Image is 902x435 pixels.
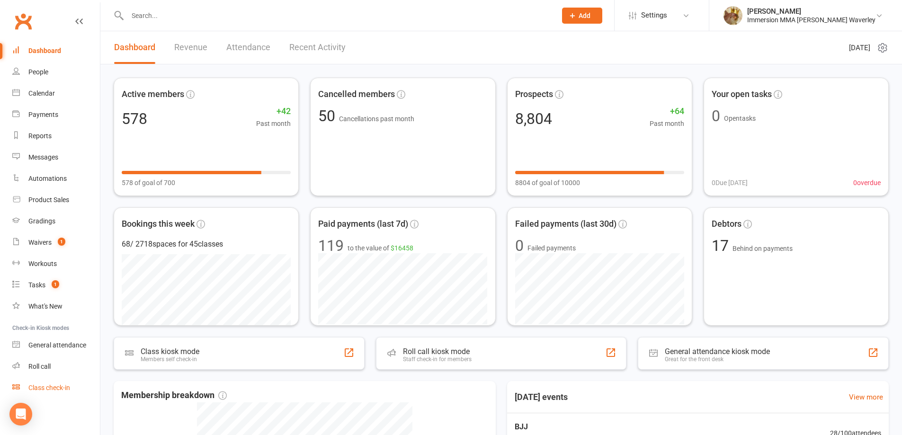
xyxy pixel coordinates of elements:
span: Cancellations past month [339,115,414,123]
div: Members self check-in [141,356,199,363]
span: 8804 of goal of 10000 [515,178,580,188]
span: BJJ [515,421,694,433]
a: Dashboard [114,31,155,64]
div: Roll call kiosk mode [403,347,472,356]
span: 1 [52,280,59,288]
div: General attendance [28,341,86,349]
div: Product Sales [28,196,69,204]
div: People [28,68,48,76]
a: Roll call [12,356,100,377]
div: Staff check-in for members [403,356,472,363]
input: Search... [125,9,550,22]
a: Payments [12,104,100,125]
span: Behind on payments [732,245,793,252]
div: 578 [122,111,147,126]
span: Past month [650,118,684,129]
span: Bookings this week [122,217,195,231]
span: 0 Due [DATE] [712,178,748,188]
span: 1 [58,238,65,246]
span: Paid payments (last 7d) [318,217,408,231]
a: Attendance [226,31,270,64]
div: Waivers [28,239,52,246]
a: Product Sales [12,189,100,211]
a: Gradings [12,211,100,232]
a: Recent Activity [289,31,346,64]
span: Debtors [712,217,741,231]
div: Immersion MMA [PERSON_NAME] Waverley [747,16,875,24]
div: Payments [28,111,58,118]
span: Active members [122,88,184,101]
div: General attendance kiosk mode [665,347,770,356]
div: 8,804 [515,111,552,126]
a: General attendance kiosk mode [12,335,100,356]
a: What's New [12,296,100,317]
div: [PERSON_NAME] [747,7,875,16]
a: Tasks 1 [12,275,100,296]
a: People [12,62,100,83]
button: Add [562,8,602,24]
a: Dashboard [12,40,100,62]
a: Reports [12,125,100,147]
span: 17 [712,237,732,255]
div: Automations [28,175,67,182]
h3: [DATE] events [507,389,575,406]
span: Prospects [515,88,553,101]
div: Workouts [28,260,57,267]
div: Messages [28,153,58,161]
span: +42 [256,105,291,118]
span: +64 [650,105,684,118]
a: Revenue [174,31,207,64]
span: Past month [256,118,291,129]
a: Calendar [12,83,100,104]
div: Class kiosk mode [141,347,199,356]
a: Messages [12,147,100,168]
span: Your open tasks [712,88,772,101]
div: Roll call [28,363,51,370]
span: $16458 [391,244,413,252]
div: Reports [28,132,52,140]
span: 578 of goal of 700 [122,178,175,188]
div: Class check-in [28,384,70,391]
span: Open tasks [724,115,756,122]
span: 0 overdue [853,178,881,188]
div: Tasks [28,281,45,289]
a: View more [849,391,883,403]
div: What's New [28,302,63,310]
div: 0 [515,238,524,253]
a: Class kiosk mode [12,377,100,399]
div: Open Intercom Messenger [9,403,32,426]
span: 50 [318,107,339,125]
span: Settings [641,5,667,26]
div: Calendar [28,89,55,97]
span: [DATE] [849,42,870,53]
img: thumb_image1702011042.png [723,6,742,25]
span: to the value of [348,243,413,253]
a: Automations [12,168,100,189]
span: Membership breakdown [121,389,227,402]
span: Failed payments [527,243,576,253]
div: 68 / 2718 spaces for 45 classes [122,238,291,250]
div: 0 [712,108,720,124]
a: Clubworx [11,9,35,33]
a: Waivers 1 [12,232,100,253]
a: Workouts [12,253,100,275]
div: Great for the front desk [665,356,770,363]
div: Dashboard [28,47,61,54]
div: 119 [318,238,344,253]
span: Add [579,12,590,19]
span: Failed payments (last 30d) [515,217,616,231]
span: Cancelled members [318,88,395,101]
div: Gradings [28,217,55,225]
